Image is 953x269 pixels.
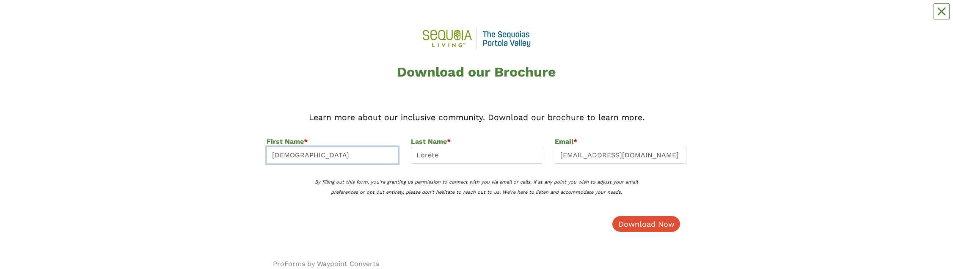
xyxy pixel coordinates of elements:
[555,137,573,145] span: Email
[411,137,447,145] span: Last Name
[309,113,645,122] span: Learn more about our inclusive community. Download our brochure to learn more.
[273,259,379,269] div: ProForms by Waypoint Converts
[315,179,638,195] i: By filling out this form, you're granting us permission to connect with you via email or calls. I...
[267,137,304,145] span: First Name
[273,65,680,79] div: Download our Brochure
[934,3,950,19] button: Close
[413,22,540,55] img: 3156b981-5fe9-483a-97d8-8c35d451d61e.png
[612,216,680,232] button: Download Now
